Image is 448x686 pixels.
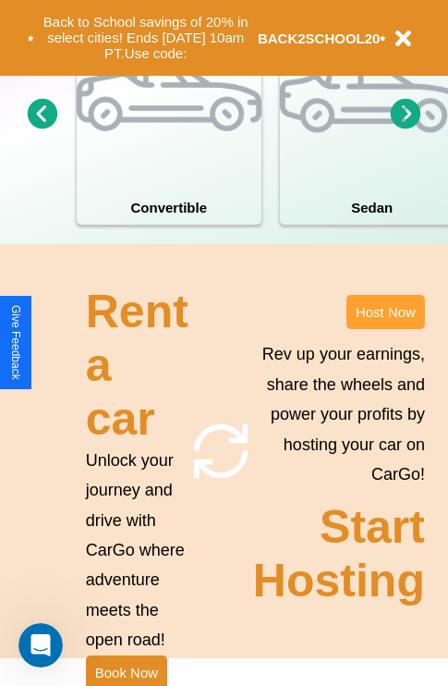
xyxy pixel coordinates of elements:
p: Unlock your journey and drive with CarGo where adventure meets the open road! [86,446,188,655]
h2: Rent a car [86,285,188,446]
h2: Start Hosting [253,500,425,607]
p: Rev up your earnings, share the wheels and power your profits by hosting your car on CarGo! [253,339,425,489]
button: Host Now [346,295,425,329]
iframe: Intercom live chat [18,623,63,668]
button: Back to School savings of 20% in select cities! Ends [DATE] 10am PT.Use code: [34,9,258,67]
h4: Convertible [77,190,261,225]
div: Give Feedback [9,305,22,380]
b: BACK2SCHOOL20 [258,31,381,46]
